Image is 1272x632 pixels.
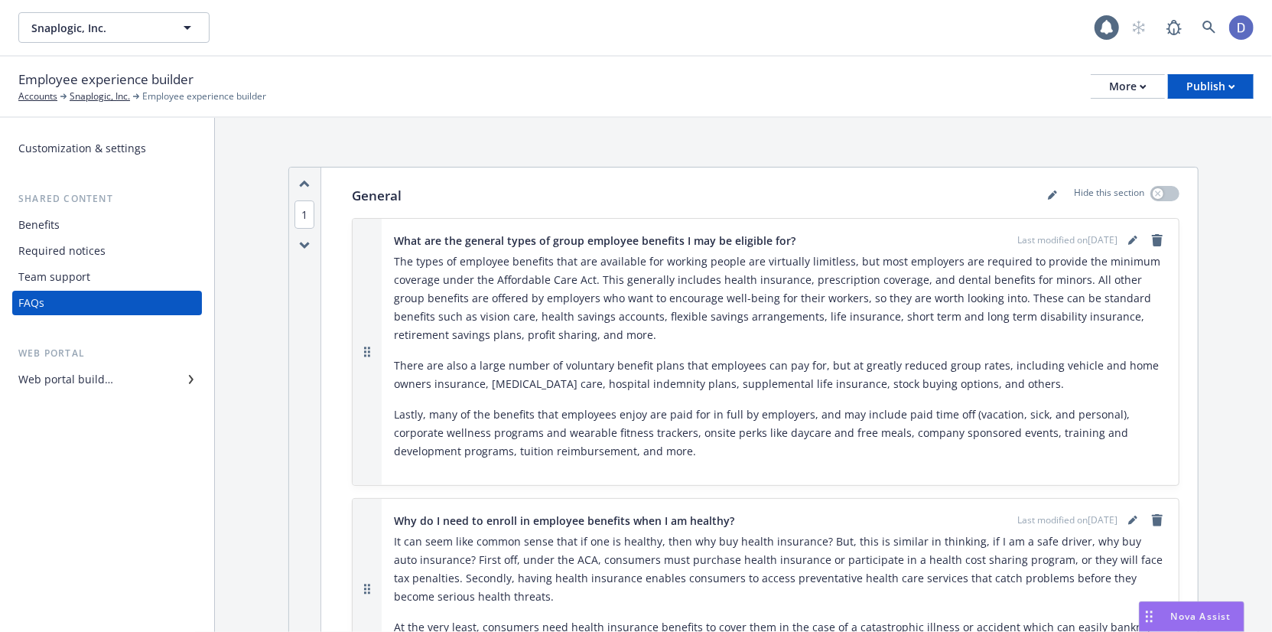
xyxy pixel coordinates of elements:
[1017,233,1117,247] span: Last modified on [DATE]
[18,239,106,263] div: Required notices
[1171,610,1231,623] span: Nova Assist
[18,367,113,392] div: Web portal builder
[1109,75,1147,98] div: More
[394,513,734,529] span: Why do I need to enroll in employee benefits when I am healthy?
[12,367,202,392] a: Web portal builder
[12,136,202,161] a: Customization & settings
[1091,74,1165,99] button: More
[1229,15,1254,40] img: photo
[1148,511,1166,529] a: remove
[1168,74,1254,99] button: Publish
[18,12,210,43] button: Snaplogic, Inc.
[12,346,202,361] div: Web portal
[142,90,266,103] span: Employee experience builder
[394,252,1166,344] p: The types of employee benefits that are available for working people are virtually limitless, but...
[352,186,402,206] p: General
[70,90,130,103] a: Snaplogic, Inc.
[294,200,314,229] span: 1
[1043,186,1062,204] a: editPencil
[18,265,90,289] div: Team support
[394,233,795,249] span: What are the general types of group employee benefits I may be eligible for?
[1186,75,1235,98] div: Publish
[18,213,60,237] div: Benefits
[12,191,202,207] div: Shared content
[294,207,314,223] button: 1
[12,291,202,315] a: FAQs
[12,239,202,263] a: Required notices
[18,70,194,90] span: Employee experience builder
[1140,602,1159,631] div: Drag to move
[12,213,202,237] a: Benefits
[1124,12,1154,43] a: Start snowing
[1074,186,1144,206] p: Hide this section
[18,136,146,161] div: Customization & settings
[1139,601,1244,632] button: Nova Assist
[31,20,164,36] span: Snaplogic, Inc.
[1148,231,1166,249] a: remove
[18,90,57,103] a: Accounts
[1194,12,1225,43] a: Search
[394,357,1166,393] p: There are also a large number of voluntary benefit plans that employees can pay for, but at great...
[1124,511,1142,529] a: editPencil
[1017,513,1117,527] span: Last modified on [DATE]
[18,291,44,315] div: FAQs
[1124,231,1142,249] a: editPencil
[12,265,202,289] a: Team support
[394,533,1166,606] p: It can seem like common sense that if one is healthy, then why buy health insurance? But, this is...
[394,406,1166,461] p: Lastly, many of the benefits that employees enjoy are paid for in full by employers, and may incl...
[1159,12,1189,43] a: Report a Bug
